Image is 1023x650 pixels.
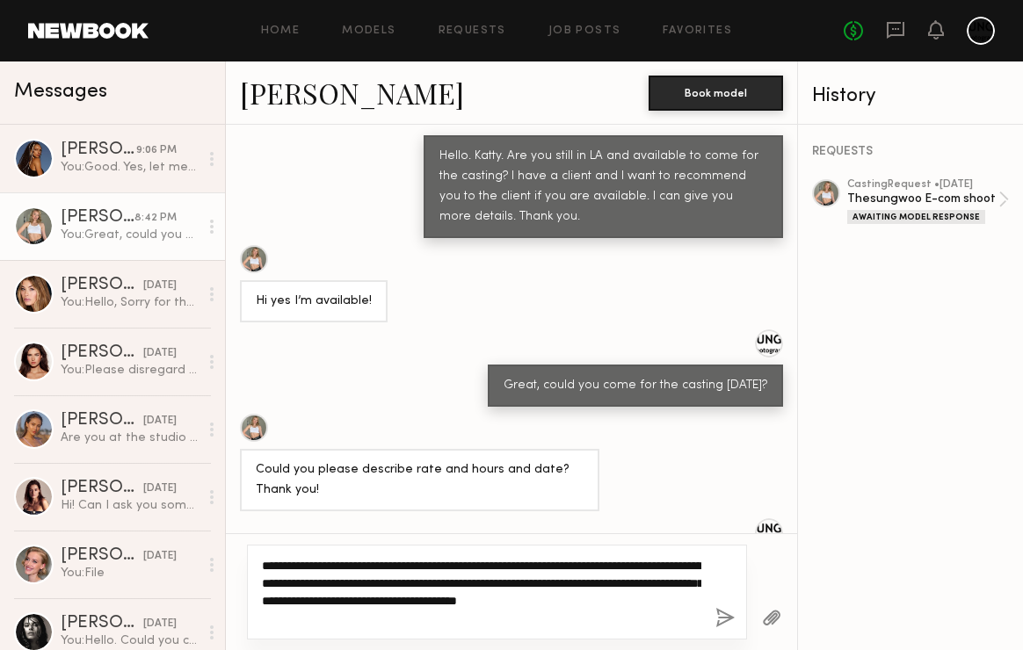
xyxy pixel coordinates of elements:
[256,292,372,312] div: Hi yes I’m available!
[61,227,199,243] div: You: Great, could you come for the casting [DATE]?
[439,25,506,37] a: Requests
[663,25,732,37] a: Favorites
[14,82,107,102] span: Messages
[504,376,767,396] div: Great, could you come for the casting [DATE]?
[261,25,301,37] a: Home
[61,277,143,294] div: [PERSON_NAME]
[61,294,199,311] div: You: Hello, Sorry for the late reply — I was out of town. We will confirm your rate when you come...
[256,460,584,501] div: Could you please describe rate and hours and date? Thank you!
[143,480,177,497] div: [DATE]
[136,142,177,159] div: 9:06 PM
[143,278,177,294] div: [DATE]
[61,497,199,514] div: Hi! Can I ask you something? Do I need comp cards with me?
[143,616,177,632] div: [DATE]
[649,84,783,99] a: Book model
[61,141,136,159] div: [PERSON_NAME]
[61,480,143,497] div: [PERSON_NAME]
[134,210,177,227] div: 8:42 PM
[812,146,1009,158] div: REQUESTS
[812,86,1009,106] div: History
[847,191,998,207] div: Thesungwoo E-com shoot
[240,74,464,112] a: [PERSON_NAME]
[143,413,177,430] div: [DATE]
[61,565,199,581] div: You: File
[61,615,143,632] div: [PERSON_NAME]
[61,344,143,362] div: [PERSON_NAME]
[847,179,1009,224] a: castingRequest •[DATE]Thesungwoo E-com shootAwaiting Model Response
[61,209,134,227] div: [PERSON_NAME]
[548,25,621,37] a: Job Posts
[847,210,985,224] div: Awaiting Model Response
[61,159,199,176] div: You: Good. Yes, let me know. Thank you.
[61,430,199,446] div: Are you at the studio already?
[61,547,143,565] div: [PERSON_NAME]
[342,25,395,37] a: Models
[847,179,998,191] div: casting Request • [DATE]
[143,345,177,362] div: [DATE]
[649,76,783,111] button: Book model
[61,412,143,430] div: [PERSON_NAME]
[439,147,767,227] div: Hello. Katty. Are you still in LA and available to come for the casting? I have a client and I wa...
[61,632,199,649] div: You: Hello. Could you come for casting [DATE] afternoon around 2pm or [DATE] 11am? Please let me ...
[61,362,199,379] div: You: Please disregard the message. I read the previous text you sent to me. :)
[143,548,177,565] div: [DATE]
